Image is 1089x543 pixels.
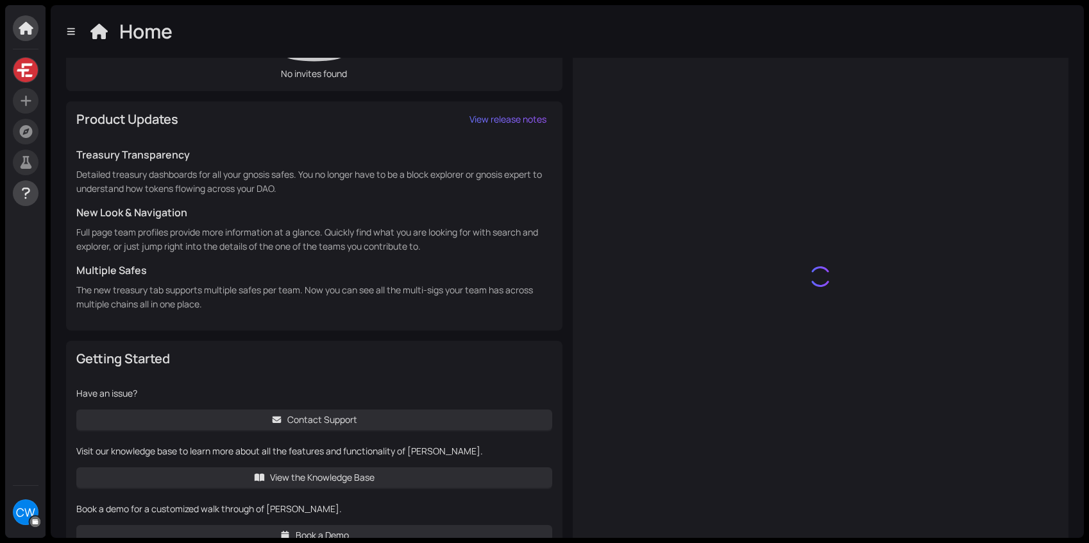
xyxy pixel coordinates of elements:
a: Contact Support [76,409,552,430]
span: CW [16,499,35,525]
p: Full page team profiles provide more information at a glance. Quickly find what you are looking f... [76,225,552,254]
h5: Multiple Safes [76,263,552,278]
p: The new treasury tab supports multiple safes per team. Now you can see all the multi-sigs your te... [76,283,552,311]
div: Getting Started [76,350,552,368]
img: LsfHRQdbm8.jpeg [13,58,38,82]
span: View release notes [469,112,546,126]
p: Have an issue? [76,386,552,401]
span: View the Knowledge Base [270,470,375,485]
p: Book a demo for a customized walk through of [PERSON_NAME]. [76,502,552,516]
a: View the Knowledge Base [76,467,552,488]
div: Product Updates [76,110,464,128]
div: Home [119,19,174,44]
h5: Treasury Transparency [76,147,552,162]
span: Contact Support [287,413,357,427]
p: Detailed treasury dashboards for all your gnosis safes. You no longer have to be a block explorer... [76,168,552,196]
h5: New Look & Navigation [76,205,552,220]
div: No invites found [255,67,373,81]
img: something [807,263,834,290]
p: Visit our knowledge base to learn more about all the features and functionality of [PERSON_NAME]. [76,444,552,458]
a: View release notes [464,109,552,130]
span: Book a Demo [296,528,349,542]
